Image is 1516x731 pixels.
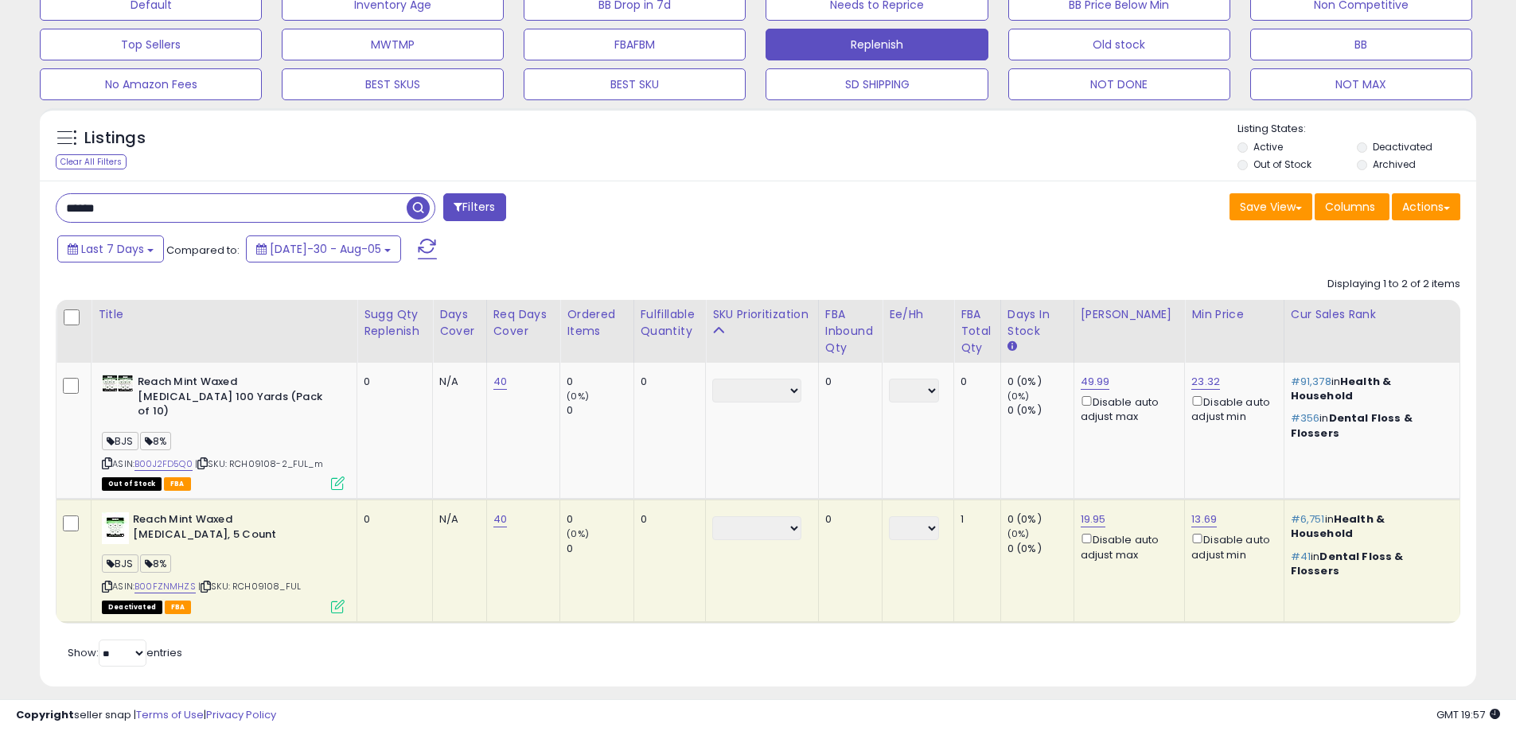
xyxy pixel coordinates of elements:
[68,645,182,660] span: Show: entries
[81,241,144,257] span: Last 7 Days
[766,68,988,100] button: SD SHIPPING
[567,306,626,340] div: Ordered Items
[567,403,633,418] div: 0
[56,154,127,169] div: Clear All Filters
[134,457,193,471] a: B00J2FD5Q0
[1291,549,1404,578] span: Dental Floss & Flossers
[1327,277,1460,292] div: Displaying 1 to 2 of 2 items
[165,601,192,614] span: FBA
[439,306,480,340] div: Days Cover
[1291,511,1385,541] span: Health & Household
[16,707,74,722] strong: Copyright
[140,432,171,450] span: 8%
[961,375,988,389] div: 0
[1007,512,1074,527] div: 0 (0%)
[206,707,276,722] a: Privacy Policy
[567,390,589,402] small: (0%)
[1373,140,1432,154] label: Deactivated
[567,375,633,389] div: 0
[1008,29,1230,60] button: Old stock
[1373,157,1416,171] label: Archived
[493,511,507,527] a: 40
[84,127,146,150] h5: Listings
[364,375,420,389] div: 0
[706,300,819,363] th: CSV column name: cust_attr_3_SKU Prioritization
[166,243,240,258] span: Compared to:
[439,375,474,389] div: N/A
[1250,68,1472,100] button: NOT MAX
[889,306,947,323] div: Ee/hh
[1291,375,1448,403] p: in
[524,29,746,60] button: FBAFBM
[1007,403,1074,418] div: 0 (0%)
[825,306,875,356] div: FBA inbound Qty
[164,477,191,491] span: FBA
[1081,511,1106,527] a: 19.95
[567,527,589,540] small: (0%)
[1253,140,1283,154] label: Active
[102,375,134,392] img: 515xI76TkfL._SL40_.jpg
[270,241,381,257] span: [DATE]-30 - Aug-05
[1007,306,1067,340] div: Days In Stock
[102,375,345,488] div: ASIN:
[1291,411,1448,440] p: in
[1191,393,1271,424] div: Disable auto adjust min
[1291,410,1320,426] span: #356
[195,457,323,470] span: | SKU: RCH09108-2_FUL_m
[493,306,554,340] div: Req Days Cover
[1081,374,1110,390] a: 49.99
[140,554,171,573] span: 8%
[766,29,988,60] button: Replenish
[1325,199,1375,215] span: Columns
[1250,29,1472,60] button: BB
[364,306,426,340] div: Sugg Qty Replenish
[712,306,812,323] div: SKU Prioritization
[1237,122,1476,137] p: Listing States:
[1007,390,1030,402] small: (0%)
[1291,550,1448,578] p: in
[1291,549,1311,564] span: #41
[1436,707,1500,722] span: 2025-08-13 19:57 GMT
[1191,306,1276,323] div: Min Price
[136,707,204,722] a: Terms of Use
[493,374,507,390] a: 40
[641,306,700,340] div: Fulfillable Quantity
[16,708,276,723] div: seller snap | |
[102,477,162,491] span: All listings that are currently out of stock and unavailable for purchase on Amazon
[40,29,262,60] button: Top Sellers
[883,300,954,363] th: CSV column name: cust_attr_1_ee/hh
[102,432,138,450] span: BJS
[138,375,331,423] b: Reach Mint Waxed [MEDICAL_DATA] 100 Yards (Pack of 10)
[98,306,350,323] div: Title
[1191,531,1271,562] div: Disable auto adjust min
[1191,511,1217,527] a: 13.69
[1081,306,1179,323] div: [PERSON_NAME]
[102,601,162,614] span: All listings that are unavailable for purchase on Amazon for any reason other than out-of-stock
[364,512,420,527] div: 0
[1291,374,1392,403] span: Health & Household
[1315,193,1389,220] button: Columns
[102,554,138,573] span: BJS
[57,235,164,262] button: Last 7 Days
[282,68,504,100] button: BEST SKUS
[1007,527,1030,540] small: (0%)
[282,29,504,60] button: MWTMP
[443,193,505,221] button: Filters
[825,375,870,389] div: 0
[1291,374,1331,389] span: #91,378
[40,68,262,100] button: No Amazon Fees
[246,235,401,262] button: [DATE]-30 - Aug-05
[524,68,746,100] button: BEST SKU
[1253,157,1311,171] label: Out of Stock
[567,512,633,527] div: 0
[961,306,994,356] div: FBA Total Qty
[439,512,474,527] div: N/A
[1291,410,1413,440] span: Dental Floss & Flossers
[1008,68,1230,100] button: NOT DONE
[102,512,129,544] img: 31whYdSykoL._SL40_.jpg
[133,512,326,546] b: Reach Mint Waxed [MEDICAL_DATA], 5 Count
[1007,375,1074,389] div: 0 (0%)
[1392,193,1460,220] button: Actions
[641,375,694,389] div: 0
[1291,511,1325,527] span: #6,751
